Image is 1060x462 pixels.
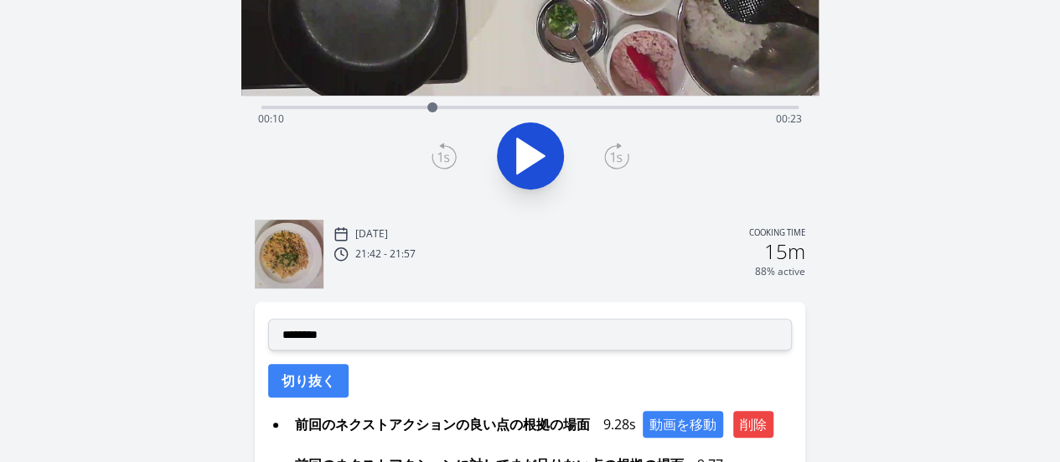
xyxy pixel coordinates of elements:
h2: 15m [764,241,805,262]
img: 250917124255_thumb.jpeg [255,220,323,288]
p: 88% active [755,265,805,278]
span: 00:10 [258,112,284,126]
button: 削除 [733,411,773,438]
span: 00:23 [776,112,802,126]
span: 前回のネクストアクションの良い点の根拠の場面 [288,411,597,438]
button: 動画を移動 [643,411,723,438]
div: 9.28s [288,411,792,438]
button: 切り抜く [268,364,349,397]
p: Cooking time [749,226,805,241]
p: [DATE] [355,227,388,241]
p: 21:42 - 21:57 [355,247,416,261]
